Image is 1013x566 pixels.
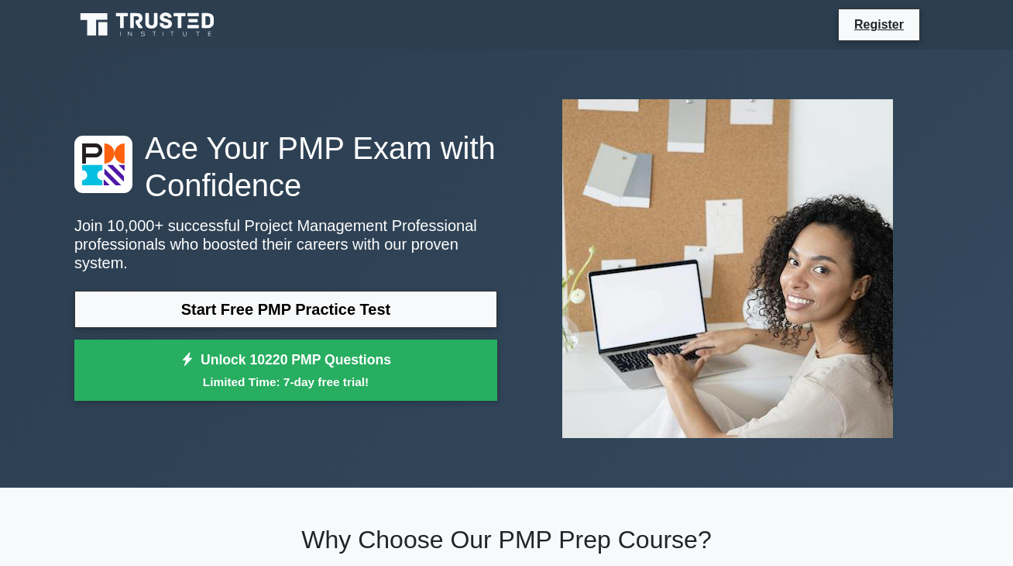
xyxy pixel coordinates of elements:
[74,216,497,272] p: Join 10,000+ successful Project Management Professional professionals who boosted their careers w...
[74,525,939,554] h2: Why Choose Our PMP Prep Course?
[94,373,478,391] small: Limited Time: 7-day free trial!
[74,291,497,328] a: Start Free PMP Practice Test
[74,340,497,402] a: Unlock 10220 PMP QuestionsLimited Time: 7-day free trial!
[74,129,497,204] h1: Ace Your PMP Exam with Confidence
[845,15,913,34] a: Register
